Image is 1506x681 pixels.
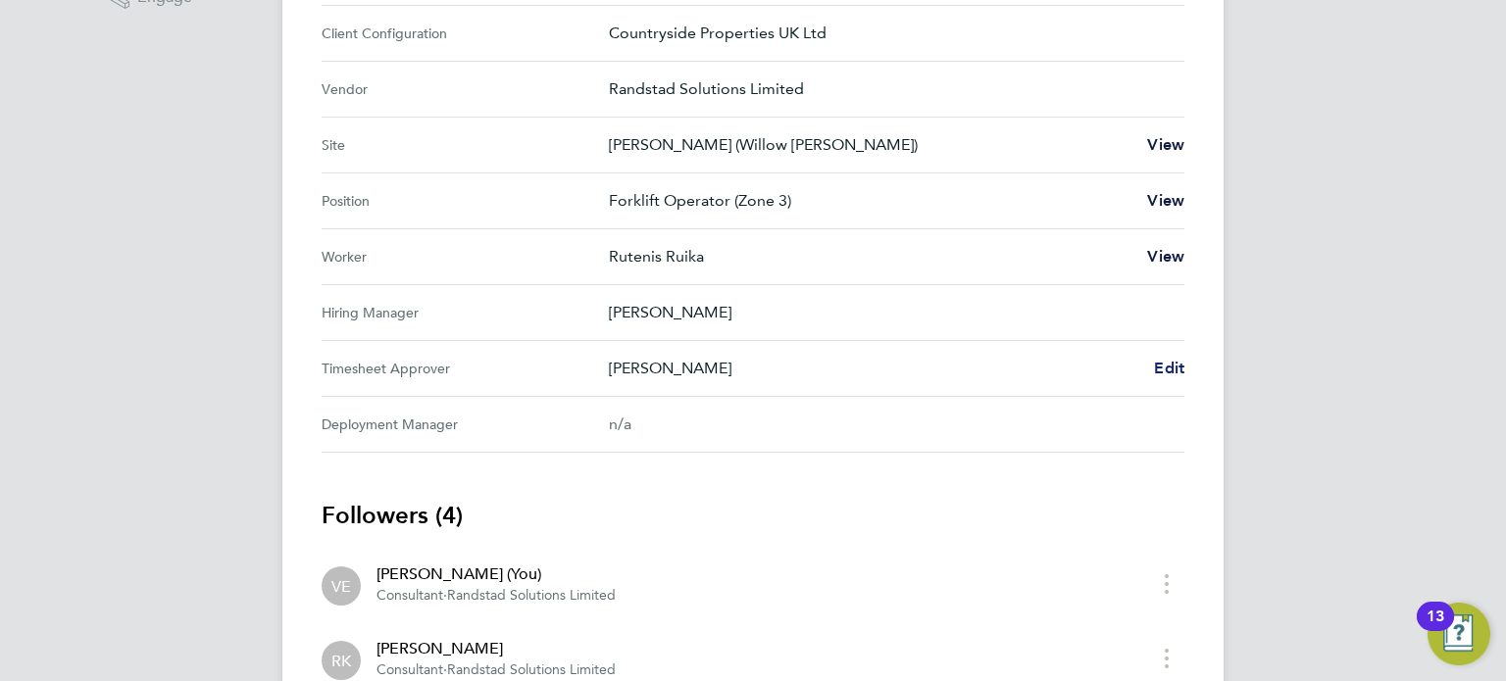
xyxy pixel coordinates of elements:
[447,587,616,604] span: Randstad Solutions Limited
[609,22,1169,45] p: Countryside Properties UK Ltd
[322,77,609,101] div: Vendor
[447,661,616,678] span: Randstad Solutions Limited
[609,133,1131,157] p: [PERSON_NAME] (Willow [PERSON_NAME])
[1147,133,1184,157] a: View
[322,133,609,157] div: Site
[443,587,447,604] span: ·
[1154,357,1184,380] a: Edit
[331,575,351,597] span: VE
[376,562,616,586] div: [PERSON_NAME] (You)
[1147,189,1184,213] a: View
[322,357,609,380] div: Timesheet Approver
[322,641,361,680] div: Russell Kerley
[609,357,1138,380] p: [PERSON_NAME]
[609,77,1169,101] p: Randstad Solutions Limited
[322,189,609,213] div: Position
[331,650,351,671] span: RK
[1147,135,1184,154] span: View
[1428,603,1490,665] button: Open Resource Center, 13 new notifications
[1147,247,1184,266] span: View
[322,500,1184,531] h3: Followers (4)
[376,661,443,678] span: Consultant
[609,189,1131,213] p: Forklift Operator (Zone 3)
[609,413,1153,436] div: n/a
[609,301,1169,324] p: [PERSON_NAME]
[1147,191,1184,210] span: View
[322,413,609,436] div: Deployment Manager
[609,245,1131,268] p: Rutenis Ruika
[1147,245,1184,268] a: View
[1149,568,1184,599] button: timesheet menu
[1427,616,1444,642] div: 13
[322,245,609,268] div: Worker
[443,661,447,678] span: ·
[1154,359,1184,377] span: Edit
[376,587,443,604] span: Consultant
[376,637,616,660] div: [PERSON_NAME]
[322,22,609,45] div: Client Configuration
[322,566,361,606] div: Vicky Egan (You)
[1149,643,1184,673] button: timesheet menu
[322,301,609,324] div: Hiring Manager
